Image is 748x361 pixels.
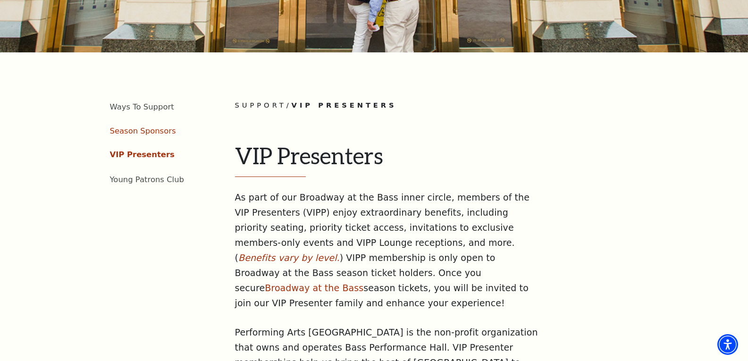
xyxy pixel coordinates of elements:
span: Support [235,101,286,109]
p: / [235,100,667,111]
a: Benefits vary by level. - open in a new tab [238,252,340,263]
div: Accessibility Menu [717,334,738,355]
a: Ways To Support [110,102,174,111]
a: Season Sponsors [110,126,176,135]
h1: VIP Presenters [235,142,667,177]
p: As part of our Broadway at the Bass inner circle, members of the VIP Presenters (VIPP) enjoy extr... [235,190,542,311]
a: Broadway at the Bass [265,283,363,293]
em: Benefits vary by level. [238,252,340,263]
span: VIP Presenters [292,101,397,109]
a: Young Patrons Club [110,175,185,184]
a: VIP Presenters [110,150,175,159]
